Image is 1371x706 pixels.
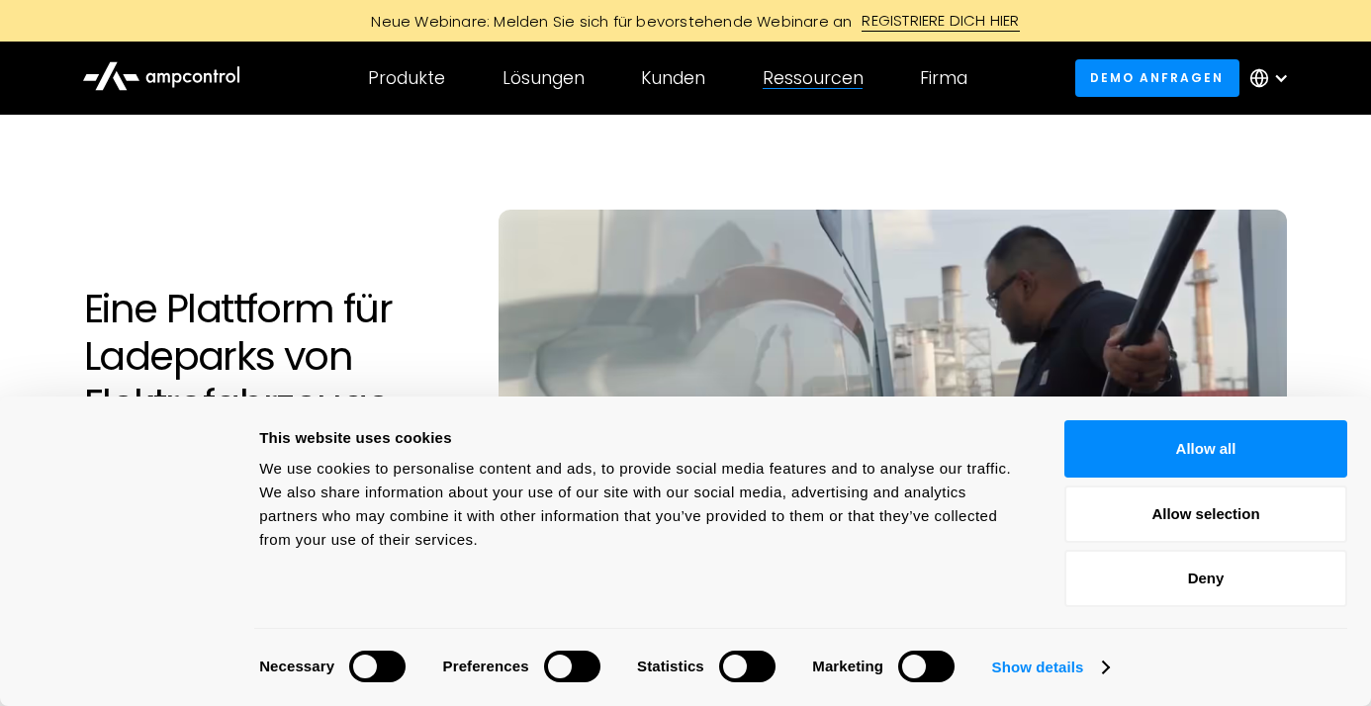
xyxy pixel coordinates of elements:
[1064,420,1347,478] button: Allow all
[812,658,883,674] strong: Marketing
[240,10,1131,32] a: Neue Webinare: Melden Sie sich für bevorstehende Webinare anREGISTRIERE DICH HIER
[351,11,862,32] div: Neue Webinare: Melden Sie sich für bevorstehende Webinare an
[920,67,967,89] div: Firma
[1075,59,1239,96] a: Demo anfragen
[259,658,334,674] strong: Necessary
[763,67,864,89] div: Ressourcen
[1064,550,1347,607] button: Deny
[641,67,705,89] div: Kunden
[368,67,445,89] div: Produkte
[84,285,459,427] h1: Eine Plattform für Ladeparks von Elektrofahrzeuge
[443,658,529,674] strong: Preferences
[259,426,1020,450] div: This website uses cookies
[503,67,585,89] div: Lösungen
[992,653,1109,682] a: Show details
[259,457,1020,552] div: We use cookies to personalise content and ads, to provide social media features and to analyse ou...
[1064,485,1347,543] button: Allow selection
[637,658,704,674] strong: Statistics
[862,10,1019,32] div: REGISTRIERE DICH HIER
[258,643,259,644] legend: Consent Selection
